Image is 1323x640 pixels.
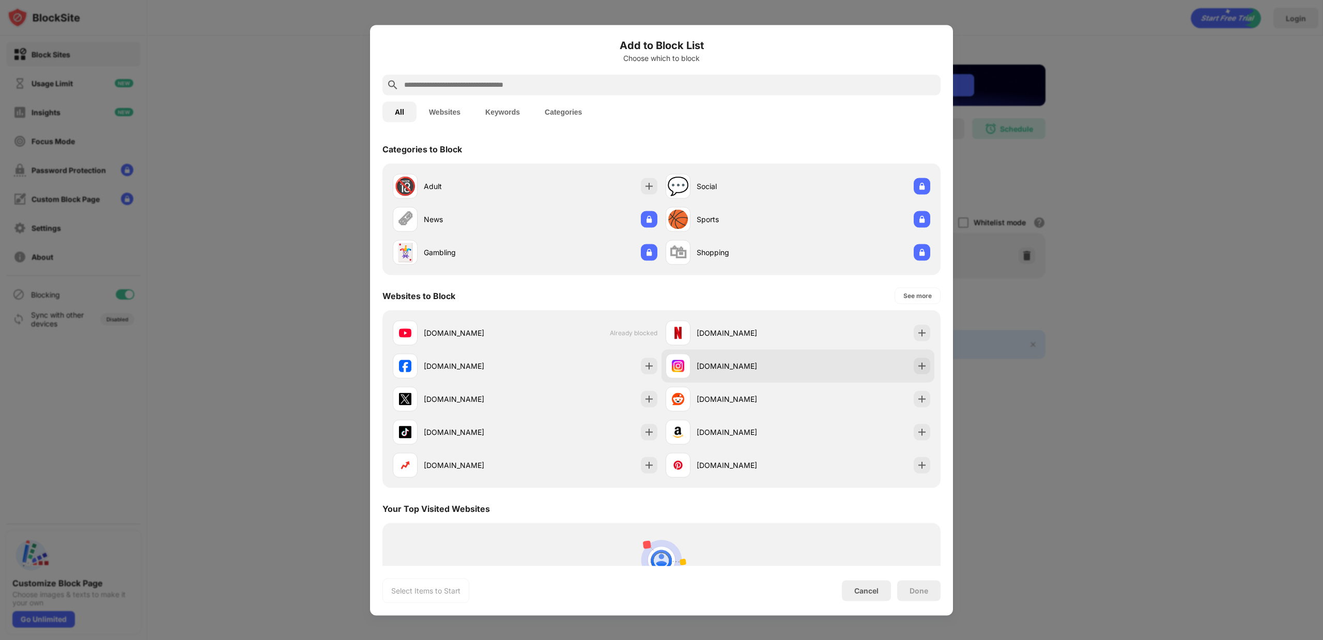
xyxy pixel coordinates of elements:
[697,460,798,471] div: [DOMAIN_NAME]
[399,459,411,471] img: favicons
[672,426,684,438] img: favicons
[697,394,798,404] div: [DOMAIN_NAME]
[910,586,928,595] div: Done
[532,101,594,122] button: Categories
[669,242,687,263] div: 🛍
[394,176,416,197] div: 🔞
[903,290,932,301] div: See more
[672,459,684,471] img: favicons
[610,329,657,337] span: Already blocked
[399,393,411,405] img: favicons
[697,327,798,338] div: [DOMAIN_NAME]
[667,209,689,230] div: 🏀
[382,54,941,62] div: Choose which to block
[424,460,525,471] div: [DOMAIN_NAME]
[399,326,411,339] img: favicons
[672,393,684,405] img: favicons
[424,247,525,258] div: Gambling
[424,394,525,404] div: [DOMAIN_NAME]
[424,361,525,371] div: [DOMAIN_NAME]
[424,214,525,225] div: News
[473,101,532,122] button: Keywords
[697,181,798,192] div: Social
[382,101,417,122] button: All
[399,360,411,372] img: favicons
[396,209,414,230] div: 🗞
[391,585,460,596] div: Select Items to Start
[854,586,879,595] div: Cancel
[387,79,399,91] img: search.svg
[382,290,455,301] div: Websites to Block
[424,327,525,338] div: [DOMAIN_NAME]
[424,181,525,192] div: Adult
[697,427,798,438] div: [DOMAIN_NAME]
[382,37,941,53] h6: Add to Block List
[697,247,798,258] div: Shopping
[672,326,684,339] img: favicons
[424,427,525,438] div: [DOMAIN_NAME]
[697,361,798,371] div: [DOMAIN_NAME]
[697,214,798,225] div: Sports
[637,535,686,585] img: personal-suggestions.svg
[417,101,473,122] button: Websites
[667,176,689,197] div: 💬
[399,426,411,438] img: favicons
[672,360,684,372] img: favicons
[394,242,416,263] div: 🃏
[382,144,462,154] div: Categories to Block
[382,503,490,513] div: Your Top Visited Websites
